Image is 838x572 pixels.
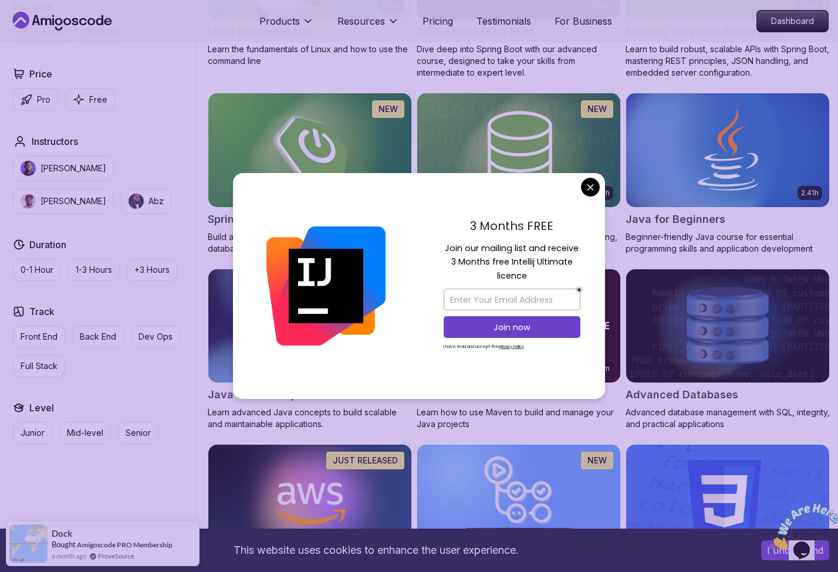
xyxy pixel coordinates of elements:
a: Java for Developers card9.18hJava for DevelopersLearn advanced Java concepts to build scalable an... [208,269,412,431]
img: Java for Developers card [208,269,411,383]
img: instructor img [21,161,36,176]
button: Products [259,14,314,38]
a: Pricing [423,14,453,28]
p: Senior [126,427,151,439]
p: NEW [587,103,607,115]
p: 1-3 Hours [76,264,112,276]
a: Java for Beginners card2.41hJava for BeginnersBeginner-friendly Java course for essential program... [626,93,830,255]
a: Amigoscode PRO Membership [77,540,173,549]
img: CI/CD with GitHub Actions card [417,445,620,559]
button: Accept cookies [761,540,829,560]
a: Dashboard [756,10,829,32]
img: Chat attention grabber [5,5,77,51]
button: 1-3 Hours [68,259,120,281]
img: Spring Boot for Beginners card [208,93,411,207]
button: 0-1 Hour [13,259,61,281]
h2: Price [29,67,52,81]
button: Junior [13,422,52,444]
button: Pro [13,88,58,111]
p: Front End [21,331,58,343]
button: Back End [72,326,124,348]
p: NEW [587,455,607,466]
img: Java for Beginners card [626,93,829,207]
button: Free [65,88,115,111]
p: Mid-level [67,427,103,439]
h2: Level [29,401,54,415]
h2: Spring Boot for Beginners [208,211,342,228]
p: Build a CRUD API with Spring Boot and PostgreSQL database using Spring Data JPA and Spring AI [208,231,412,255]
button: instructor img[PERSON_NAME] [13,188,114,214]
img: instructor img [21,194,36,209]
p: +3 Hours [134,264,170,276]
img: instructor img [129,194,144,209]
a: Spring Boot for Beginners card1.67hNEWSpring Boot for BeginnersBuild a CRUD API with Spring Boot ... [208,93,412,255]
button: Resources [337,14,399,38]
h2: Track [29,304,55,319]
p: Learn to build robust, scalable APIs with Spring Boot, mastering REST principles, JSON handling, ... [626,43,830,79]
p: [PERSON_NAME] [40,163,106,174]
a: Advanced Databases cardAdvanced DatabasesAdvanced database management with SQL, integrity, and pr... [626,269,830,431]
span: a month ago [52,551,86,561]
button: Full Stack [13,355,65,377]
span: Dock [52,529,72,539]
div: This website uses cookies to enhance the user experience. [9,537,744,563]
p: Products [259,14,300,28]
p: Dashboard [757,11,828,32]
p: 0-1 Hour [21,264,53,276]
p: Pro [37,94,50,106]
button: instructor imgAbz [121,188,171,214]
a: Spring Data JPA card6.65hNEWSpring Data JPAMaster database management, advanced querying, and exp... [417,93,621,255]
img: CSS Essentials card [626,445,829,559]
iframe: chat widget [765,499,838,554]
span: Bought [52,540,76,549]
p: NEW [379,103,398,115]
p: Dev Ops [138,331,173,343]
p: Learn how to use Maven to build and manage your Java projects [417,407,621,430]
p: Advanced database management with SQL, integrity, and practical applications [626,407,830,430]
button: +3 Hours [127,259,177,281]
h2: Java for Developers [208,387,314,403]
img: AWS for Developers card [208,445,411,559]
button: Dev Ops [131,326,180,348]
p: [PERSON_NAME] [40,195,106,207]
h2: Advanced Databases [626,387,738,403]
button: Senior [118,422,158,444]
button: Front End [13,326,65,348]
p: Free [89,94,107,106]
p: Resources [337,14,385,28]
img: Spring Data JPA card [417,93,620,207]
p: Junior [21,427,45,439]
button: instructor img[PERSON_NAME] [13,155,114,181]
a: For Business [555,14,612,28]
img: Advanced Databases card [626,269,829,383]
p: JUST RELEASED [333,455,398,466]
a: Testimonials [477,14,531,28]
h2: Duration [29,238,66,252]
a: ProveSource [98,551,134,561]
p: Dive deep into Spring Boot with our advanced course, designed to take your skills from intermedia... [417,43,621,79]
p: Abz [148,195,164,207]
p: Back End [80,331,116,343]
p: Learn advanced Java concepts to build scalable and maintainable applications. [208,407,412,430]
h2: Java for Beginners [626,211,725,228]
p: Full Stack [21,360,58,372]
h2: Instructors [32,134,78,148]
span: 1 [5,5,9,15]
p: Learn the fundamentals of Linux and how to use the command line [208,43,412,67]
img: provesource social proof notification image [9,524,48,563]
button: Mid-level [59,422,111,444]
p: Beginner-friendly Java course for essential programming skills and application development [626,231,830,255]
p: 2.41h [801,188,819,198]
